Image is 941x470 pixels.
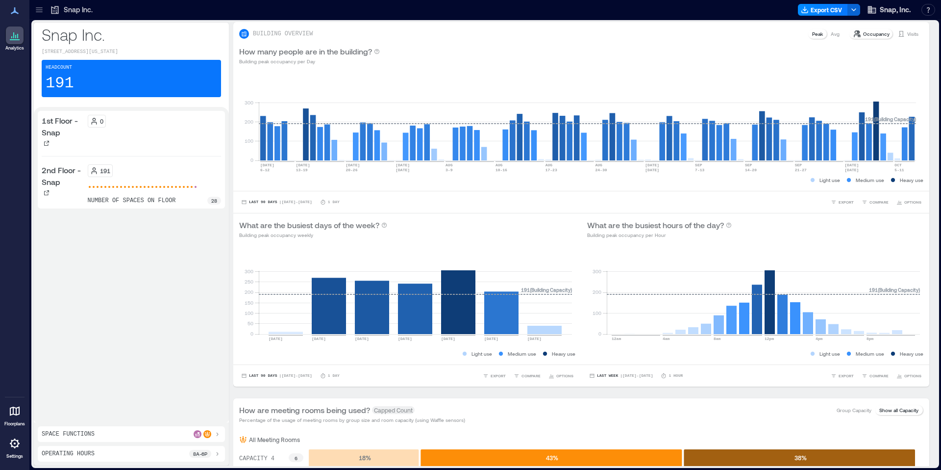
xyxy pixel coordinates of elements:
[239,404,370,416] p: How are meeting rooms being used?
[900,350,923,358] p: Heavy use
[904,373,921,379] span: OPTIONS
[42,115,84,138] p: 1st Floor - Snap
[3,432,26,462] a: Settings
[598,331,601,337] tspan: 0
[239,455,274,462] text: CAPACITY 4
[894,371,923,381] button: OPTIONS
[245,310,253,316] tspan: 100
[245,279,253,285] tspan: 250
[296,163,310,167] text: [DATE]
[595,163,602,167] text: AUG
[819,350,840,358] p: Light use
[856,176,884,184] p: Medium use
[64,5,93,15] p: Snap Inc.
[471,350,492,358] p: Light use
[545,163,553,167] text: AUG
[446,168,453,172] text: 3-9
[2,24,27,54] a: Analytics
[837,406,871,414] p: Group Capacity
[446,163,453,167] text: AUG
[829,371,856,381] button: EXPORT
[296,168,308,172] text: 13-19
[795,163,802,167] text: SEP
[312,337,326,341] text: [DATE]
[869,373,889,379] span: COMPARE
[250,331,253,337] tspan: 0
[819,176,840,184] p: Light use
[795,168,807,172] text: 21-27
[587,231,732,239] p: Building peak occupancy per Hour
[845,163,859,167] text: [DATE]
[856,350,884,358] p: Medium use
[894,163,902,167] text: OCT
[260,163,274,167] text: [DATE]
[245,268,253,274] tspan: 300
[396,163,410,167] text: [DATE]
[211,197,217,205] p: 28
[695,163,702,167] text: SEP
[372,406,415,414] span: Capped Count
[396,168,410,172] text: [DATE]
[100,167,110,175] p: 191
[491,373,506,379] span: EXPORT
[269,337,283,341] text: [DATE]
[552,350,575,358] p: Heavy use
[239,416,465,424] p: Percentage of the usage of meeting rooms by group size and room capacity (using Waffle sensors)
[863,30,890,38] p: Occupancy
[745,168,757,172] text: 14-20
[1,399,28,430] a: Floorplans
[253,30,313,38] p: BUILDING OVERVIEW
[829,197,856,207] button: EXPORT
[894,168,904,172] text: 5-11
[512,371,543,381] button: COMPARE
[587,219,724,231] p: What are the busiest hours of the day?
[398,337,412,341] text: [DATE]
[545,168,557,172] text: 17-23
[239,219,379,231] p: What are the busiest days of the week?
[346,168,357,172] text: 20-26
[867,337,874,341] text: 8pm
[239,46,372,57] p: How many people are in the building?
[714,337,721,341] text: 8am
[869,199,889,205] span: COMPARE
[816,337,823,341] text: 4pm
[669,373,683,379] p: 1 Hour
[245,100,253,105] tspan: 300
[508,350,536,358] p: Medium use
[249,436,300,444] p: All Meeting Rooms
[794,454,807,461] text: 38 %
[46,74,74,93] p: 191
[593,310,601,316] tspan: 100
[328,199,340,205] p: 1 Day
[42,430,95,438] p: Space Functions
[239,231,387,239] p: Building peak occupancy weekly
[6,453,23,459] p: Settings
[546,454,558,461] text: 43 %
[239,197,314,207] button: Last 90 Days |[DATE]-[DATE]
[612,337,621,341] text: 12am
[346,163,360,167] text: [DATE]
[845,168,859,172] text: [DATE]
[765,337,774,341] text: 12pm
[521,373,541,379] span: COMPARE
[880,5,911,15] span: Snap, Inc.
[645,163,659,167] text: [DATE]
[839,373,854,379] span: EXPORT
[193,450,207,458] p: 8a - 6p
[546,371,575,381] button: OPTIONS
[745,163,752,167] text: SEP
[798,4,848,16] button: Export CSV
[527,337,542,341] text: [DATE]
[239,57,380,65] p: Building peak occupancy per Day
[245,300,253,306] tspan: 150
[904,199,921,205] span: OPTIONS
[484,337,498,341] text: [DATE]
[481,371,508,381] button: EXPORT
[839,199,854,205] span: EXPORT
[42,48,221,56] p: [STREET_ADDRESS][US_STATE]
[42,164,84,188] p: 2nd Floor - Snap
[495,168,507,172] text: 10-16
[593,289,601,295] tspan: 200
[894,197,923,207] button: OPTIONS
[556,373,573,379] span: OPTIONS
